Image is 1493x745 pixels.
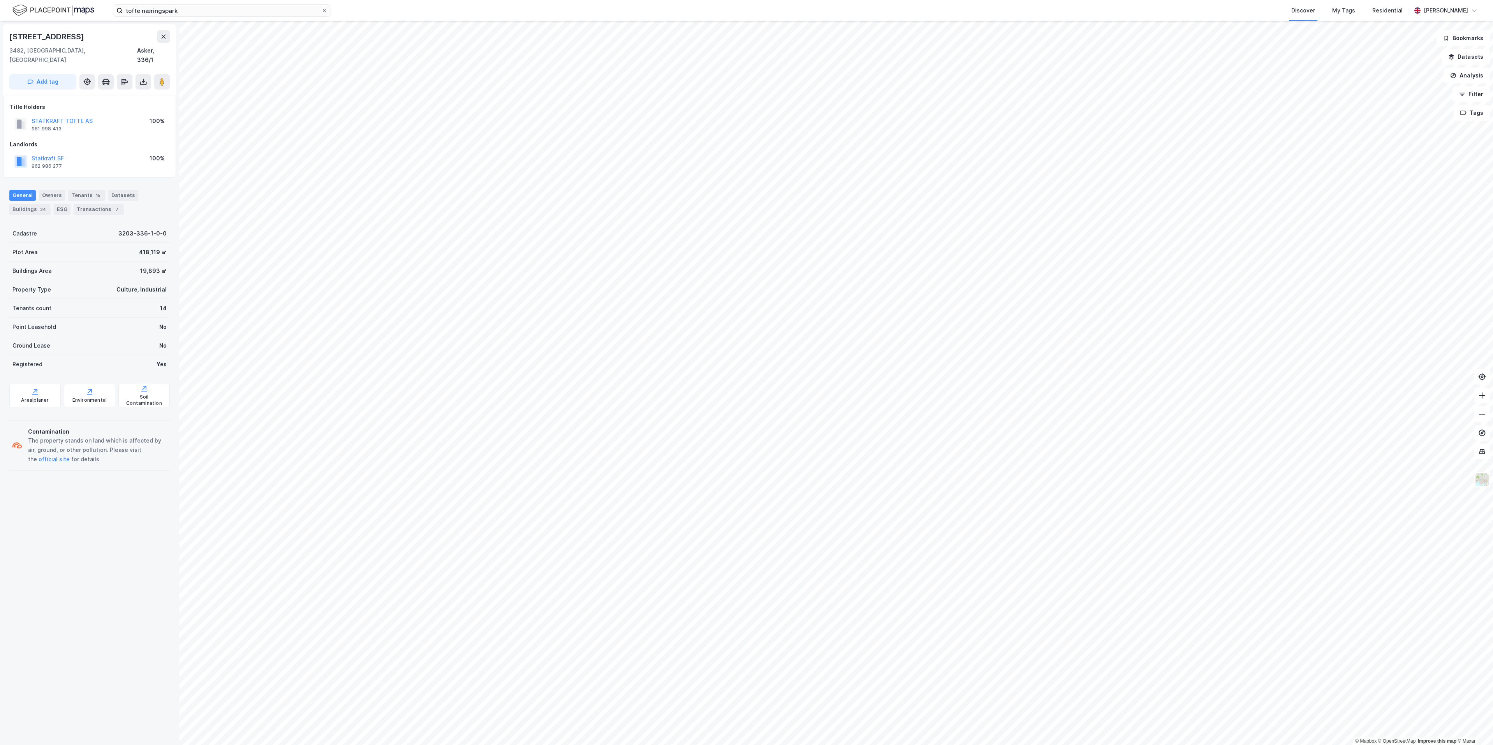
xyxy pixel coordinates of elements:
div: 100% [150,116,165,126]
div: No [159,322,167,332]
button: Datasets [1442,49,1490,65]
img: logo.f888ab2527a4732fd821a326f86c7f29.svg [12,4,94,17]
div: 7 [113,206,121,213]
img: Z [1475,472,1489,487]
div: 3203-336-1-0-0 [118,229,167,238]
div: No [159,341,167,350]
button: Add tag [9,74,76,90]
div: Transactions [74,204,124,215]
div: Registered [12,360,42,369]
button: Filter [1453,86,1490,102]
div: The property stands on land which is affected by air, ground, or other pollution. Please visit th... [28,436,167,464]
div: Cadastre [12,229,37,238]
button: Analysis [1444,68,1490,83]
a: Improve this map [1418,738,1456,744]
div: Asker, 336/1 [137,46,170,65]
div: Arealplaner [21,397,49,403]
div: Discover [1291,6,1315,15]
a: Mapbox [1355,738,1377,744]
div: [STREET_ADDRESS] [9,30,86,43]
div: 981 998 413 [32,126,62,132]
div: 24 [39,206,48,213]
div: Soil Contamination [122,394,166,406]
input: Search by address, cadastre, landlords, tenants or people [123,5,321,16]
div: Buildings [9,204,51,215]
div: 962 986 277 [32,163,62,169]
iframe: Chat Widget [1454,708,1493,745]
div: My Tags [1332,6,1355,15]
div: 14 [160,304,167,313]
div: Owners [39,190,65,201]
div: 19,893 ㎡ [140,266,167,276]
div: Datasets [108,190,138,201]
div: Buildings Area [12,266,51,276]
div: Plot Area [12,248,37,257]
a: OpenStreetMap [1378,738,1416,744]
div: Environmental [72,397,107,403]
div: 100% [150,154,165,163]
div: Residential [1372,6,1403,15]
button: Bookmarks [1437,30,1490,46]
div: Yes [157,360,167,369]
div: 15 [94,192,102,199]
div: Culture, Industrial [116,285,167,294]
div: Title Holders [10,102,169,112]
div: Tenants count [12,304,51,313]
div: [PERSON_NAME] [1424,6,1468,15]
div: Ground Lease [12,341,50,350]
div: ESG [54,204,70,215]
div: General [9,190,36,201]
div: Point Leasehold [12,322,56,332]
div: 3482, [GEOGRAPHIC_DATA], [GEOGRAPHIC_DATA] [9,46,137,65]
div: Landlords [10,140,169,149]
div: 418,119 ㎡ [139,248,167,257]
div: Property Type [12,285,51,294]
button: Tags [1454,105,1490,121]
div: Contamination [28,427,167,436]
div: Tenants [68,190,105,201]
